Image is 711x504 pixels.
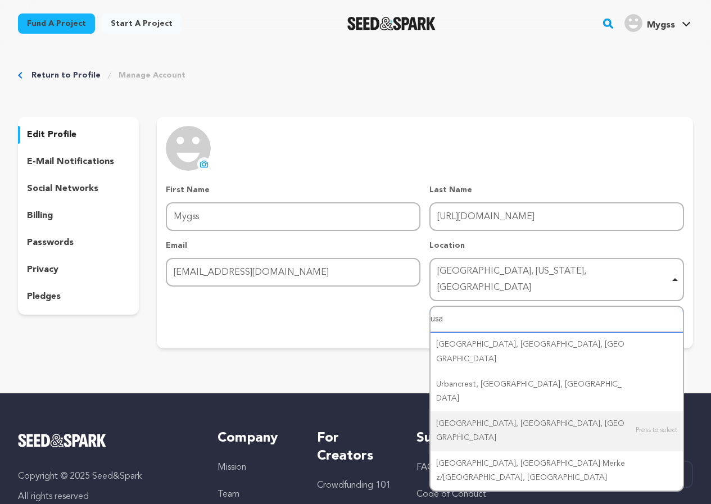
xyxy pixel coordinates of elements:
button: pledges [18,288,139,306]
button: e-mail notifications [18,153,139,171]
input: Last Name [429,202,684,231]
input: Email [166,258,420,287]
div: [GEOGRAPHIC_DATA], [GEOGRAPHIC_DATA] Merkez/[GEOGRAPHIC_DATA], [GEOGRAPHIC_DATA] [431,451,683,491]
a: Mission [218,463,246,472]
div: [GEOGRAPHIC_DATA], [GEOGRAPHIC_DATA], [GEOGRAPHIC_DATA] [431,411,683,451]
a: Start a project [102,13,182,34]
h5: For Creators [317,429,394,465]
p: edit profile [27,128,76,142]
p: Email [166,240,420,251]
a: Seed&Spark Homepage [347,17,436,30]
p: Last Name [429,184,684,196]
button: billing [18,207,139,225]
p: Copyright © 2025 Seed&Spark [18,470,195,483]
a: Code of Conduct [416,490,486,499]
a: Return to Profile [31,70,101,81]
p: social networks [27,182,98,196]
p: e-mail notifications [27,155,114,169]
div: Breadcrumb [18,70,693,81]
img: Seed&Spark Logo Dark Mode [347,17,436,30]
p: All rights reserved [18,490,195,503]
img: user.png [624,14,642,32]
a: FAQs [416,463,438,472]
div: [GEOGRAPHIC_DATA], [US_STATE], [GEOGRAPHIC_DATA] [437,264,669,296]
a: Seed&Spark Homepage [18,434,195,447]
div: [GEOGRAPHIC_DATA], [GEOGRAPHIC_DATA], [GEOGRAPHIC_DATA] [431,332,683,371]
a: Manage Account [119,70,185,81]
a: Team [218,490,239,499]
p: billing [27,209,53,223]
a: Crowdfunding 101 [317,481,391,490]
p: passwords [27,236,74,249]
div: Mygss's Profile [624,14,675,32]
button: edit profile [18,126,139,144]
p: privacy [27,263,58,276]
h5: Support [416,429,493,447]
a: Fund a project [18,13,95,34]
button: privacy [18,261,139,279]
p: pledges [27,290,61,303]
button: social networks [18,180,139,198]
h5: Company [218,429,295,447]
span: Mygss [647,21,675,30]
button: passwords [18,234,139,252]
div: Urbancrest, [GEOGRAPHIC_DATA], [GEOGRAPHIC_DATA] [431,372,683,411]
p: First Name [166,184,420,196]
a: Mygss's Profile [622,12,693,32]
p: Location [429,240,684,251]
img: Seed&Spark Logo [18,434,106,447]
input: First Name [166,202,420,231]
input: Upper Arlington, Ohio, United States [431,307,683,332]
span: Mygss's Profile [622,12,693,35]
